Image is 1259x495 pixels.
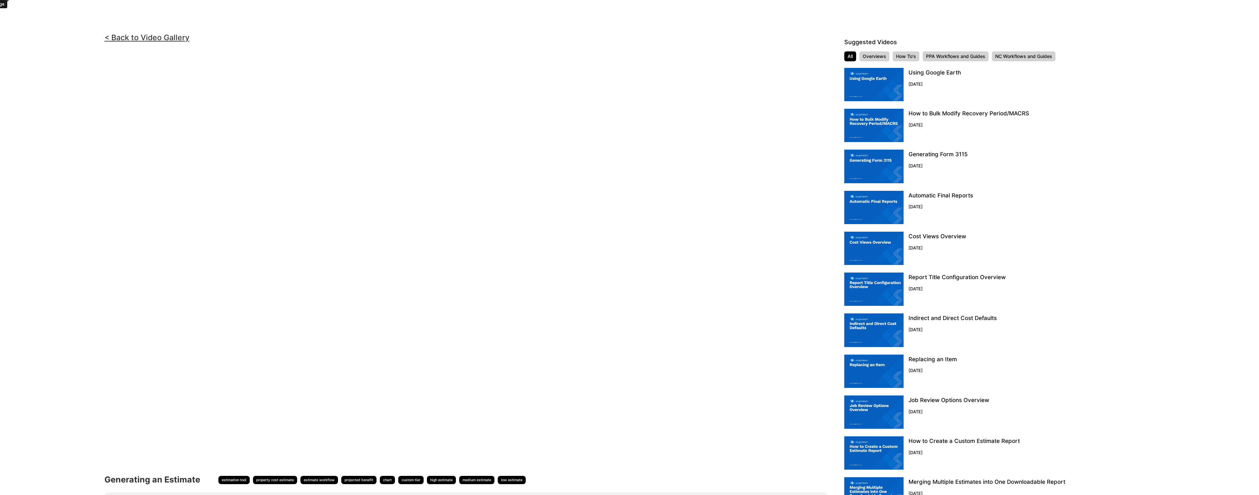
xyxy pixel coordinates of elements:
p: Merging Multiple Estimates into One Downloadable Report [909,477,1065,487]
li: NC Workflows and Guides [992,51,1055,61]
span: medium estimate [459,476,494,484]
span: estimate workflow [300,476,338,484]
span: high estimate [427,476,456,484]
small: [DATE] [909,409,923,414]
span: chart [380,476,395,484]
small: [DATE] [909,122,923,128]
p: Report Title Configuration Overview [909,273,1006,282]
small: [DATE] [909,163,923,168]
img: instructional video [844,313,904,347]
span: custom tier [398,476,424,484]
p: How to Bulk Modify Recovery Period/MACRS [909,109,1029,118]
small: [DATE] [909,286,923,291]
img: instructional video [844,68,904,101]
small: [DATE] [909,450,923,455]
h4: Generating an Estimate [104,475,200,484]
p: How to Create a Custom Estimate Report [909,436,1020,446]
span: estimation tool [218,476,250,484]
img: instructional video [844,273,904,306]
p: Indirect and Direct Cost Defaults [909,313,997,323]
img: instructional video [844,436,904,470]
li: How To's [893,51,919,61]
p: Job Review Options Overview [909,395,989,405]
li: Overviews [859,51,889,61]
img: instructional video [844,150,904,183]
img: instructional video [844,232,904,265]
a: < Back to Video Gallery [104,33,189,42]
span: low estimate [498,476,526,484]
iframe: <!-- video embed url --> [104,56,828,465]
p: Cost Views Overview [909,232,966,241]
img: instructional video [844,395,904,429]
small: [DATE] [909,81,923,87]
h5: Suggested Videos [844,39,1149,45]
small: [DATE] [909,368,923,373]
p: Automatic Final Reports [909,191,973,200]
p: Generating Form 3115 [909,150,968,159]
p: Using Google Earth [909,68,961,77]
li: PPA Workflows and Guides [923,51,989,61]
span: projected benefit [341,476,377,484]
span: property cost estimate [253,476,297,484]
small: [DATE] [909,327,923,332]
img: instructional video [844,355,904,388]
p: Replacing an Item [909,355,957,364]
li: All [844,51,856,61]
small: [DATE] [909,245,923,250]
img: instructional video [844,109,904,142]
img: instructional video [844,191,904,224]
small: [DATE] [909,204,923,209]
